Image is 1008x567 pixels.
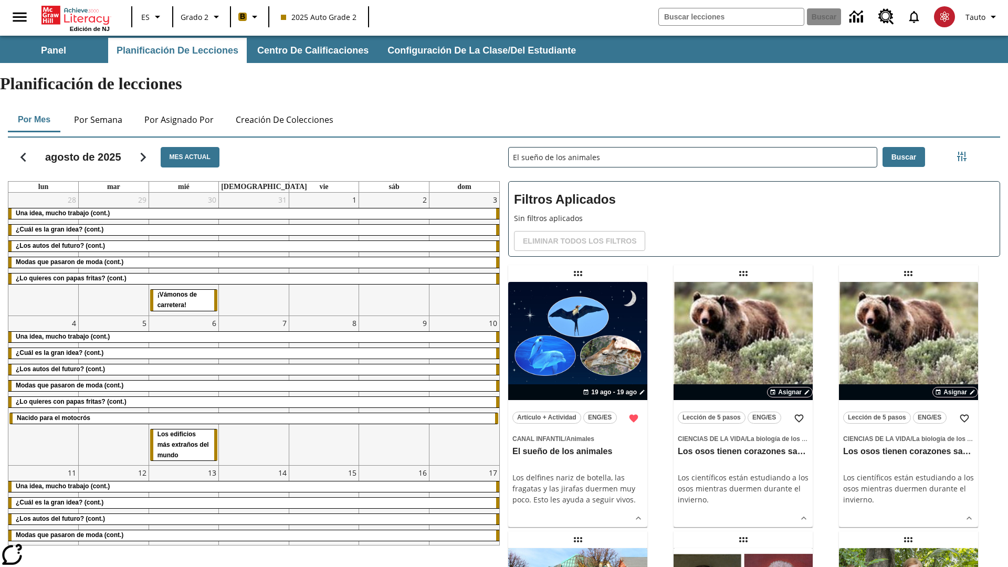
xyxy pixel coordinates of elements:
[955,409,974,428] button: Añadir a mis Favoritas
[249,38,377,63] button: Centro de calificaciones
[678,433,808,444] span: Tema: Ciencias de la Vida/La biología de los sistemas humanos y la salud
[219,182,309,192] a: jueves
[951,146,972,167] button: Menú lateral de filtros
[8,241,499,251] div: ¿Los autos del futuro? (cont.)
[900,531,917,548] div: Lección arrastrable: La doctora de los perezosos
[487,316,499,330] a: 10 de agosto de 2025
[135,7,169,26] button: Lenguaje: ES, Selecciona un idioma
[16,482,110,490] span: Una idea, mucho trabajo (cont.)
[843,412,911,424] button: Lección de 5 pasos
[240,10,245,23] span: B
[512,412,581,424] button: Artículo + Actividad
[317,182,330,192] a: viernes
[1,38,106,63] button: Panel
[514,213,994,224] p: Sin filtros aplicados
[181,12,208,23] span: Grado 2
[487,466,499,480] a: 17 de agosto de 2025
[276,466,289,480] a: 14 de agosto de 2025
[678,435,745,443] span: Ciencias de la Vida
[16,226,103,233] span: ¿Cuál es la gran idea? (cont.)
[843,435,910,443] span: Ciencias de la Vida
[161,147,219,167] button: Mes actual
[767,387,813,397] button: Asignar Elegir fechas
[16,398,127,405] span: ¿Lo quieres con papas fritas? (cont.)
[79,193,149,316] td: 29 de julio de 2025
[583,412,617,424] button: ENG/ES
[16,349,103,356] span: ¿Cuál es la gran idea? (cont.)
[839,282,978,527] div: lesson details
[45,151,121,163] h2: agosto de 2025
[9,413,498,424] div: Nacido para el motocrós
[136,193,149,207] a: 29 de julio de 2025
[206,193,218,207] a: 30 de julio de 2025
[508,181,1000,257] div: Filtros Aplicados
[8,530,499,541] div: Modas que pasaron de moda (cont.)
[8,498,499,508] div: ¿Cuál es la gran idea? (cont.)
[41,4,110,32] div: Portada
[16,333,110,340] span: Una idea, mucho trabajo (cont.)
[961,510,977,526] button: Ver más
[70,26,110,32] span: Edición de NJ
[16,499,103,506] span: ¿Cuál es la gran idea? (cont.)
[455,182,473,192] a: domingo
[280,316,289,330] a: 7 de agosto de 2025
[41,5,110,26] a: Portada
[591,387,637,397] span: 19 ago - 19 ago
[932,387,978,397] button: Asignar Elegir fechas
[227,107,342,132] button: Creación de colecciones
[512,435,564,443] span: Canal Infantil
[16,515,105,522] span: ¿Los autos del futuro? (cont.)
[8,107,60,132] button: Por mes
[752,412,776,423] span: ENG/ES
[416,466,429,480] a: 16 de agosto de 2025
[8,193,79,316] td: 28 de julio de 2025
[379,38,584,63] button: Configuración de la clase/del estudiante
[512,433,643,444] span: Tema: Canal Infantil/Animales
[350,316,359,330] a: 8 de agosto de 2025
[149,193,219,316] td: 30 de julio de 2025
[176,182,192,192] a: miércoles
[4,2,35,33] button: Abrir el menú lateral
[429,193,499,316] td: 3 de agosto de 2025
[900,3,928,30] a: Notificaciones
[359,316,429,466] td: 9 de agosto de 2025
[108,38,247,63] button: Planificación de lecciones
[8,274,499,284] div: ¿Lo quieres con papas fritas? (cont.)
[843,446,974,457] h3: Los osos tienen corazones sanos, pero ¿por qué?
[219,193,289,316] td: 31 de julio de 2025
[910,435,912,443] span: /
[66,466,78,480] a: 11 de agosto de 2025
[514,187,994,213] h2: Filtros Aplicados
[105,182,122,192] a: martes
[564,435,566,443] span: /
[66,107,131,132] button: Por semana
[16,382,123,389] span: Modas que pasaron de moda (cont.)
[883,147,925,167] button: Buscar
[16,531,123,539] span: Modas que pasaron de moda (cont.)
[66,193,78,207] a: 28 de julio de 2025
[678,446,808,457] h3: Los osos tienen corazones sanos, pero ¿por qué?
[10,144,37,171] button: Regresar
[8,316,79,466] td: 4 de agosto de 2025
[421,193,429,207] a: 2 de agosto de 2025
[157,291,197,309] span: ¡Vámonos de carretera!
[748,412,781,424] button: ENG/ES
[8,397,499,407] div: ¿Lo quieres con papas fritas? (cont.)
[150,290,218,311] div: ¡Vámonos de carretera!
[140,316,149,330] a: 5 de agosto de 2025
[289,193,359,316] td: 1 de agosto de 2025
[16,258,123,266] span: Modas que pasaron de moda (cont.)
[843,433,974,444] span: Tema: Ciencias de la Vida/La biología de los sistemas humanos y la salud
[512,446,643,457] h3: El sueño de los animales
[210,316,218,330] a: 6 de agosto de 2025
[16,365,105,373] span: ¿Los autos del futuro? (cont.)
[276,193,289,207] a: 31 de julio de 2025
[928,3,961,30] button: Escoja un nuevo avatar
[965,12,985,23] span: Tauto
[346,466,359,480] a: 15 de agosto de 2025
[8,364,499,375] div: ¿Los autos del futuro? (cont.)
[566,435,594,443] span: Animales
[289,316,359,466] td: 8 de agosto de 2025
[36,182,50,192] a: lunes
[735,531,752,548] div: Lección arrastrable: Mujeres notables de la Ilustración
